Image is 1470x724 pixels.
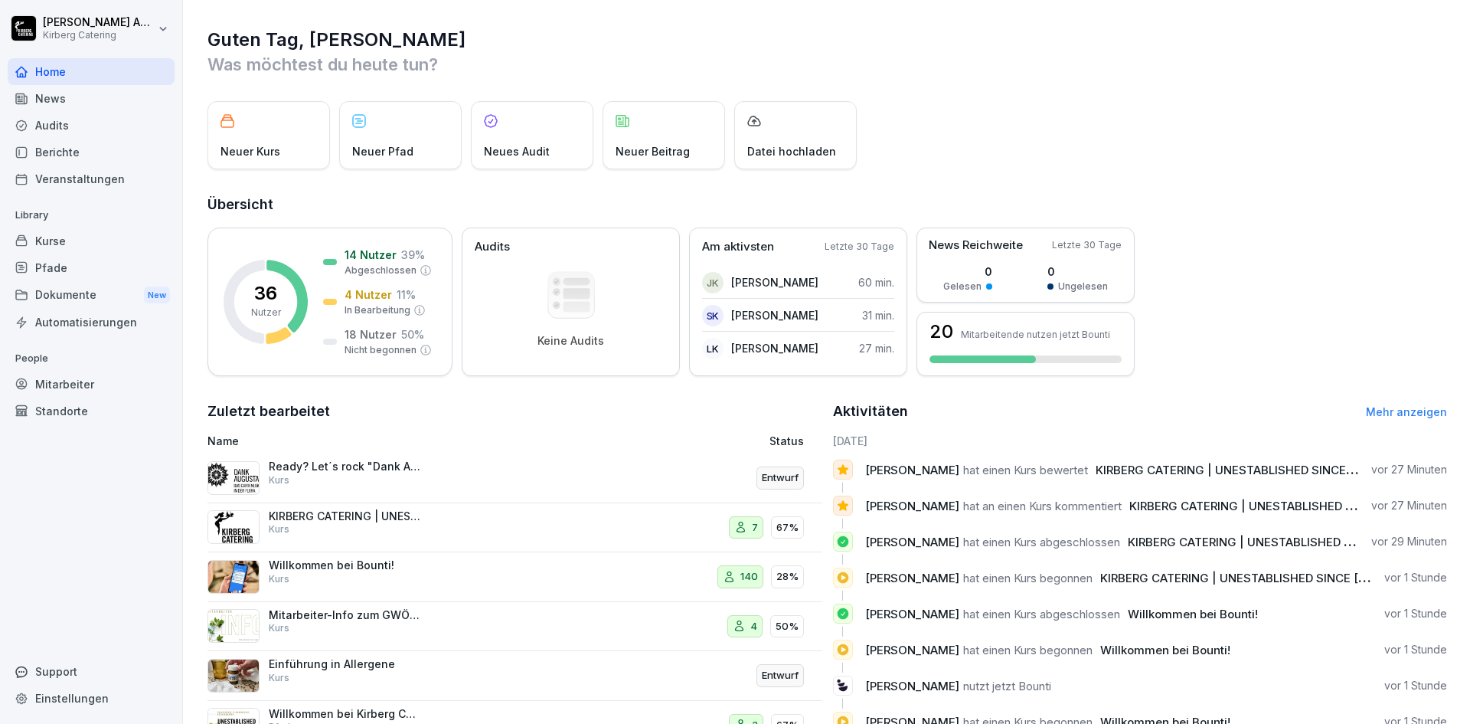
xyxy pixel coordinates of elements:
p: Library [8,203,175,228]
p: Neuer Kurs [220,143,280,159]
p: Letzte 30 Tage [1052,238,1122,252]
a: Standorte [8,398,175,424]
p: Ungelesen [1058,280,1108,293]
div: Einstellungen [8,685,175,712]
p: 67% [776,520,799,536]
a: Pfade [8,254,175,281]
p: Willkommen bei Kirberg Catering [269,707,422,721]
p: Entwurf [762,470,799,486]
a: Ready? Let´s rock "Dank Augusta"KursEntwurf [207,454,822,503]
span: nutzt jetzt Bounti [963,679,1051,693]
span: hat einen Kurs abgeschlossen [963,535,1120,549]
p: 4 Nutzer [345,287,392,303]
p: People [8,346,175,371]
p: Gelesen [943,280,982,293]
a: Home [8,58,175,85]
p: Neuer Pfad [352,143,413,159]
p: Datei hochladen [747,143,836,159]
h3: 20 [929,323,953,341]
a: DokumenteNew [8,281,175,310]
p: 50 % [401,326,424,342]
p: 4 [750,619,757,634]
h6: [DATE] [833,433,1448,449]
p: 0 [1047,264,1108,280]
div: SK [702,305,724,326]
p: 39 % [401,247,425,263]
p: Mitarbeiter-Info zum GWÖ-Bericht [269,608,422,622]
a: Automatisierungen [8,309,175,336]
a: Mehr anzeigen [1366,405,1447,418]
span: [PERSON_NAME] [865,679,959,693]
p: Kurs [269,473,289,487]
p: Mitarbeitende nutzen jetzt Bounti [961,329,1110,340]
span: Willkommen bei Bounti! [1128,607,1258,621]
span: [PERSON_NAME] [865,643,959,657]
p: In Bearbeitung [345,303,410,317]
a: Audits [8,112,175,139]
span: [PERSON_NAME] [865,499,959,513]
div: JK [702,272,724,293]
a: Einführung in AllergeneKursEntwurf [207,651,822,701]
p: 31 min. [862,307,894,323]
h2: Übersicht [207,194,1447,215]
p: KIRBERG CATERING | UNESTABLISHED SINCE [DATE] [269,509,422,523]
p: Entwurf [762,668,799,683]
span: hat einen Kurs bewertet [963,463,1088,477]
p: Ready? Let´s rock "Dank Augusta" [269,460,422,473]
a: News [8,85,175,112]
p: 28% [776,569,799,585]
p: Audits [475,238,510,256]
a: Veranstaltungen [8,165,175,192]
p: Am aktivsten [702,238,774,256]
p: vor 27 Minuten [1371,498,1447,513]
div: Dokumente [8,281,175,310]
p: vor 1 Stunde [1384,642,1447,657]
p: Kirberg Catering [43,30,155,41]
p: 14 Nutzer [345,247,397,263]
a: Kurse [8,228,175,254]
p: 0 [943,264,992,280]
p: Willkommen bei Bounti! [269,559,422,572]
a: Willkommen bei Bounti!Kurs14028% [207,552,822,602]
p: 27 min. [859,340,894,356]
p: News Reichweite [929,237,1023,254]
span: hat an einen Kurs kommentiert [963,499,1122,513]
p: Neues Audit [484,143,550,159]
a: Mitarbeiter [8,371,175,398]
p: Was möchtest du heute tun? [207,52,1447,77]
p: [PERSON_NAME] [731,340,818,356]
span: hat einen Kurs begonnen [963,571,1093,585]
span: KIRBERG CATERING | UNESTABLISHED SINCE [DATE] [1128,535,1418,549]
span: KIRBERG CATERING | UNESTABLISHED SINCE [DATE] [1129,499,1419,513]
a: Berichte [8,139,175,165]
span: hat einen Kurs begonnen [963,643,1093,657]
h1: Guten Tag, [PERSON_NAME] [207,28,1447,52]
h2: Aktivitäten [833,401,908,422]
p: Kurs [269,572,289,586]
img: gkdm3ptpht20x3z55lxtzsov.png [207,461,260,495]
span: [PERSON_NAME] [865,463,959,477]
span: [PERSON_NAME] [865,571,959,585]
p: Kurs [269,671,289,685]
p: Einführung in Allergene [269,657,422,671]
p: Letzte 30 Tage [825,240,894,254]
p: Abgeschlossen [345,264,416,277]
p: Kurs [269,523,289,536]
p: Nutzer [251,306,281,319]
p: vor 29 Minuten [1371,534,1447,549]
p: vor 1 Stunde [1384,678,1447,693]
div: New [144,287,170,304]
span: hat einen Kurs abgeschlossen [963,607,1120,621]
img: dxikevl05c274fqjcx4fmktu.png [207,659,260,693]
a: KIRBERG CATERING | UNESTABLISHED SINCE [DATE]Kurs767% [207,503,822,553]
p: 50% [776,619,799,634]
p: Status [769,433,804,449]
